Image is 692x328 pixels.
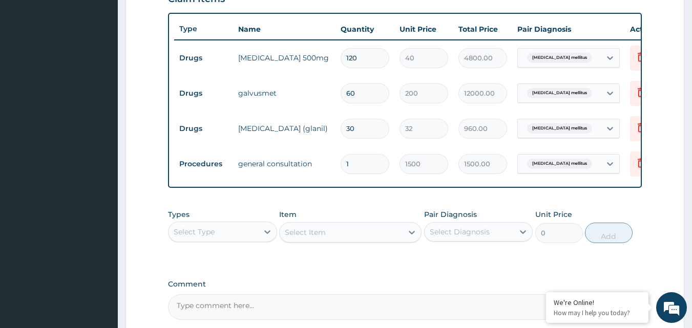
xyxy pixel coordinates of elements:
span: We're online! [59,99,141,202]
div: Select Type [174,227,215,237]
td: [MEDICAL_DATA] 500mg [233,48,335,68]
label: Types [168,210,190,219]
th: Quantity [335,19,394,39]
label: Item [279,209,297,220]
button: Add [585,223,633,243]
label: Pair Diagnosis [424,209,477,220]
img: d_794563401_company_1708531726252_794563401 [19,51,41,77]
td: Drugs [174,119,233,138]
label: Unit Price [535,209,572,220]
th: Actions [625,19,676,39]
div: Select Diagnosis [430,227,490,237]
th: Type [174,19,233,38]
td: galvusmet [233,83,335,103]
th: Name [233,19,335,39]
th: Total Price [453,19,512,39]
td: Procedures [174,155,233,173]
span: [MEDICAL_DATA] mellitus [527,159,592,169]
td: Drugs [174,84,233,103]
th: Pair Diagnosis [512,19,625,39]
td: [MEDICAL_DATA] (glanil) [233,118,335,139]
div: Chat with us now [53,57,172,71]
th: Unit Price [394,19,453,39]
div: Minimize live chat window [168,5,193,30]
span: [MEDICAL_DATA] mellitus [527,53,592,63]
p: How may I help you today? [554,309,641,317]
span: [MEDICAL_DATA] mellitus [527,123,592,134]
textarea: Type your message and hit 'Enter' [5,219,195,255]
td: general consultation [233,154,335,174]
span: [MEDICAL_DATA] mellitus [527,88,592,98]
label: Comment [168,280,642,289]
div: We're Online! [554,298,641,307]
td: Drugs [174,49,233,68]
